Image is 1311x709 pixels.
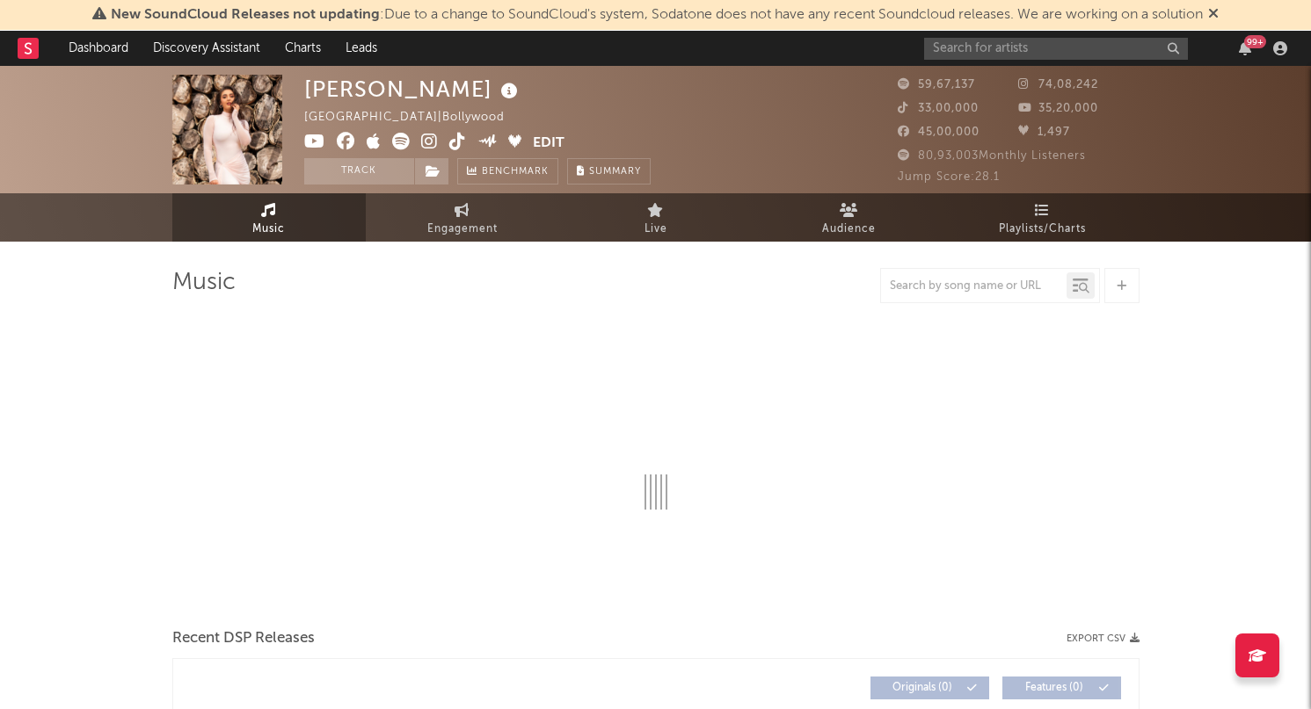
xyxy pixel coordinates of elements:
span: Summary [589,167,641,177]
button: Summary [567,158,651,184]
div: 99 + [1244,35,1266,48]
a: Live [559,193,753,242]
span: Features ( 0 ) [1014,683,1095,693]
span: Music [252,219,285,240]
a: Music [172,193,366,242]
a: Engagement [366,193,559,242]
span: Live [645,219,667,240]
span: Benchmark [482,162,549,183]
button: Export CSV [1067,633,1140,644]
a: Benchmark [457,158,558,184]
span: Audience [822,219,876,240]
span: New SoundCloud Releases not updating [111,8,380,22]
span: : Due to a change to SoundCloud's system, Sodatone does not have any recent Soundcloud releases. ... [111,8,1203,22]
button: Originals(0) [870,676,989,699]
span: 35,20,000 [1018,103,1098,114]
button: Track [304,158,414,184]
a: Charts [273,31,333,66]
a: Discovery Assistant [141,31,273,66]
span: 1,497 [1018,127,1070,138]
a: Audience [753,193,946,242]
div: [PERSON_NAME] [304,75,522,104]
input: Search by song name or URL [881,279,1067,293]
span: 33,00,000 [898,103,979,114]
input: Search for artists [924,38,1188,60]
span: Originals ( 0 ) [882,683,963,693]
button: Features(0) [1002,676,1121,699]
span: Dismiss [1208,8,1219,22]
span: 74,08,242 [1018,79,1098,90]
button: 99+ [1239,41,1251,55]
a: Leads [333,31,390,66]
span: 80,93,003 Monthly Listeners [898,150,1086,162]
span: Jump Score: 28.1 [898,171,1000,183]
div: [GEOGRAPHIC_DATA] | Bollywood [304,107,525,128]
span: 45,00,000 [898,127,980,138]
a: Playlists/Charts [946,193,1140,242]
span: Engagement [427,219,498,240]
button: Edit [533,133,564,155]
span: Recent DSP Releases [172,628,315,649]
span: Playlists/Charts [999,219,1086,240]
a: Dashboard [56,31,141,66]
span: 59,67,137 [898,79,975,90]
